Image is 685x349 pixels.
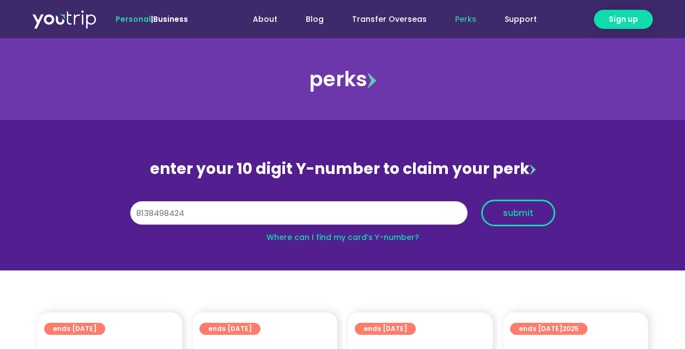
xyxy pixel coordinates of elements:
[292,9,338,29] a: Blog
[609,14,638,25] span: Sign up
[562,324,579,333] span: 2025
[338,9,441,29] a: Transfer Overseas
[208,323,252,335] span: ends [DATE]
[239,9,292,29] a: About
[116,14,151,25] span: Personal
[116,14,188,25] span: |
[44,323,105,335] a: ends [DATE]
[481,200,555,226] button: submit
[355,323,416,335] a: ends [DATE]
[363,323,407,335] span: ends [DATE]
[125,155,561,183] div: enter your 10 digit Y-number to claim your perk
[130,201,468,225] input: 10 digit Y-number (e.g. 8123456789)
[199,323,260,335] a: ends [DATE]
[266,232,419,243] a: Where can I find my card’s Y-number?
[441,9,490,29] a: Perks
[53,323,96,335] span: ends [DATE]
[217,9,551,29] nav: Menu
[503,209,534,217] span: submit
[490,9,551,29] a: Support
[594,10,653,29] a: Sign up
[510,323,587,335] a: ends [DATE]2025
[153,14,188,25] a: Business
[519,323,579,335] span: ends [DATE]
[130,200,555,234] form: Y Number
